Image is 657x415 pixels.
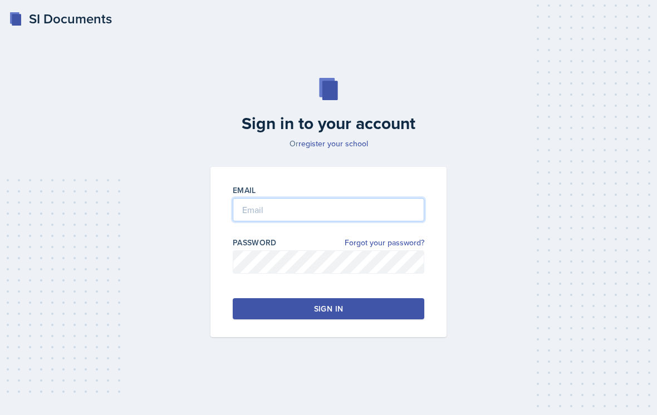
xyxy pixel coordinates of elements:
a: register your school [298,138,368,149]
input: Email [233,198,424,221]
div: Sign in [314,303,343,314]
h2: Sign in to your account [204,113,453,134]
label: Email [233,185,256,196]
button: Sign in [233,298,424,319]
label: Password [233,237,277,248]
a: Forgot your password? [345,237,424,249]
p: Or [204,138,453,149]
a: SI Documents [9,9,112,29]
